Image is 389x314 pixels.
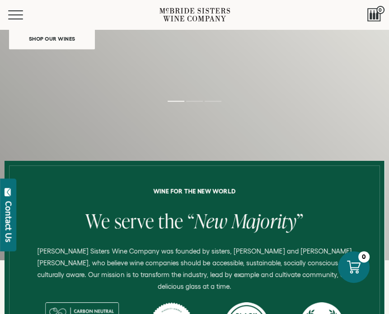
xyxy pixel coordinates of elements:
[168,101,184,102] li: Page dot 1
[4,201,13,242] div: Contact Us
[11,188,378,194] h6: Wine for the new world
[194,207,227,234] span: New
[376,6,384,14] span: 0
[29,245,361,292] p: [PERSON_NAME] Sisters Wine Company was founded by sisters, [PERSON_NAME] and [PERSON_NAME] [PERSO...
[205,101,221,102] li: Page dot 3
[85,207,110,234] span: We
[296,207,303,234] span: ”
[187,207,194,234] span: “
[18,33,86,44] span: Shop Our Wines
[8,10,41,19] button: Mobile Menu Trigger
[114,207,154,234] span: serve
[358,251,370,262] div: 0
[186,101,203,102] li: Page dot 2
[232,207,297,234] span: Majority
[9,28,95,49] a: Shop Our Wines
[158,207,183,234] span: the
